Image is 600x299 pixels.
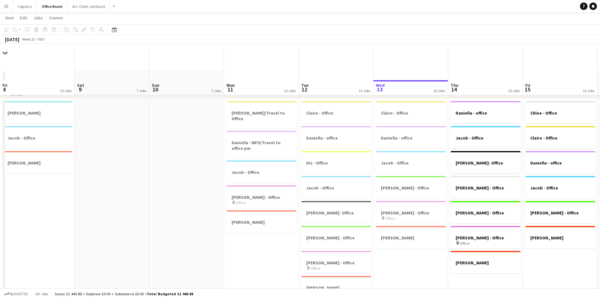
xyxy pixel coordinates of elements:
h3: Jacob - Office [525,185,595,191]
h3: [PERSON_NAME] [227,219,297,225]
a: Edit [17,14,30,22]
h3: Jacob - Office [376,160,446,166]
div: 15 Jobs [359,88,370,93]
h3: Jacob - Office [451,135,521,141]
h3: Daniella - office [376,135,446,141]
span: 13 [375,86,385,93]
app-job-card: [PERSON_NAME] [2,101,72,124]
h3: [PERSON_NAME] - Office [301,260,371,266]
span: Jobs [33,15,43,21]
span: View [5,15,14,21]
app-job-card: Jacob - Office [227,160,297,183]
button: Budgeted [3,291,29,297]
span: Mon [227,82,235,88]
app-job-card: [PERSON_NAME] - Office Office [227,185,297,208]
a: Comms [47,14,66,22]
h3: [PERSON_NAME] [301,285,371,291]
app-job-card: [PERSON_NAME] [525,226,595,248]
div: [DATE] [5,36,19,42]
div: 16 Jobs [433,88,445,93]
app-job-card: Daniella - office [451,101,521,124]
h3: [PERSON_NAME] - Office [451,235,521,241]
span: Office [236,200,245,205]
app-job-card: [PERSON_NAME] - Office Office [451,226,521,248]
h3: Daniella - WFH/Travel to office pm [227,140,297,151]
span: Sat [77,82,84,88]
h3: [PERSON_NAME] - Office [451,185,521,191]
h3: [PERSON_NAME] - Office [301,235,371,241]
app-job-card: Claire - Office [525,126,595,149]
span: Week 32 [21,37,36,42]
app-job-card: Jacob - Office [451,126,521,149]
h3: [PERSON_NAME] - Office [227,194,297,200]
app-job-card: Jacob - Office [525,176,595,199]
span: Thu [451,82,458,88]
app-job-card: [PERSON_NAME] [376,226,446,248]
app-job-card: [PERSON_NAME] - Office [301,226,371,248]
span: Budgeted [10,292,28,296]
app-job-card: Claire - Office [376,101,446,124]
app-job-card: Jacob - Office [2,126,72,149]
div: Daniella - office [525,151,595,174]
app-job-card: Chloe - Office [525,101,595,124]
span: Fri [525,82,530,88]
div: [PERSON_NAME] [451,251,521,273]
span: 12 [300,86,308,93]
button: Office Board [37,0,67,12]
app-job-card: [PERSON_NAME] - Office Office [376,201,446,223]
h3: [PERSON_NAME] - Office [376,210,446,216]
app-job-card: [PERSON_NAME] [227,210,297,233]
h3: Diz - Office [301,160,371,166]
span: Tue [301,82,308,88]
h3: Jacob - Office [2,135,72,141]
app-job-card: Daniella - office [301,126,371,149]
app-job-card: [PERSON_NAME] - Office Office [301,251,371,273]
app-job-card: [PERSON_NAME] - Office [451,201,521,223]
div: Salary £1 440.88 + Expenses £0.00 + Subsistence £0.00 = [55,292,193,296]
h3: [PERSON_NAME]- Office [301,210,371,216]
app-job-card: Diz - Office [301,151,371,174]
app-job-card: [PERSON_NAME]/Travel to Office [227,101,297,128]
h3: Daniella - office [451,110,521,116]
span: Office [460,241,469,246]
span: 10 [151,86,159,93]
h3: Daniella - office [301,135,371,141]
app-job-card: [PERSON_NAME] [301,276,371,298]
span: 15 [524,86,530,93]
div: BST [39,37,45,42]
h3: [PERSON_NAME] [525,235,595,241]
app-job-card: Daniella - office [376,126,446,149]
span: 11 [226,86,235,93]
div: [PERSON_NAME]- Office [451,151,521,174]
h3: [PERSON_NAME] - Office [451,210,521,216]
div: Claire - Office [301,101,371,124]
app-job-card: Jacob - Office [301,176,371,199]
span: Office [310,266,320,271]
app-job-card: [PERSON_NAME] - Office [525,201,595,223]
app-job-card: [PERSON_NAME] - Office [451,176,521,199]
h3: [PERSON_NAME] - Office [525,210,595,216]
span: 9 [76,86,84,93]
span: Comms [49,15,63,21]
app-job-card: Daniella - WFH/Travel to office pm [227,131,297,158]
h3: [PERSON_NAME] [2,110,72,116]
h3: Jacob - Office [227,169,297,175]
app-job-card: [PERSON_NAME] [2,151,72,174]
